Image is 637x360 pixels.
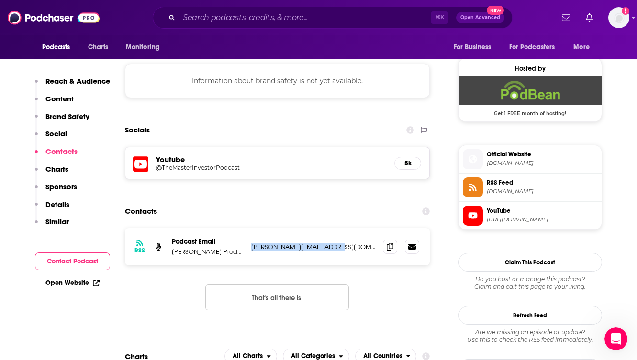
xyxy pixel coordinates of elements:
a: YouTube[URL][DOMAIN_NAME] [463,206,598,226]
a: Podbean Deal: Get 1 FREE month of hosting! [459,76,602,116]
p: Reach & Audience [45,76,110,86]
span: Podcasts [42,41,70,54]
img: Podbean Deal: Get 1 FREE month of hosting! [459,76,602,105]
button: Reach & Audience [35,76,110,94]
div: Search podcasts, credits, & more... [153,7,513,29]
span: Charts [88,41,109,54]
span: All Charts [233,353,263,360]
span: RSS Feed [487,178,598,187]
a: Show notifications dropdown [582,10,597,26]
img: User Profile [608,7,629,28]
span: feed.podbean.com [487,188,598,195]
p: [PERSON_NAME] Productions/ Master Investor Ltd/ [PERSON_NAME] [172,248,244,256]
button: open menu [503,38,569,56]
p: Charts [45,164,68,174]
span: For Podcasters [509,41,555,54]
a: RSS Feed[DOMAIN_NAME] [463,177,598,197]
button: Refresh Feed [458,306,602,325]
p: Brand Safety [45,112,89,121]
span: YouTube [487,207,598,215]
span: For Business [454,41,492,54]
span: Logged in as HughE [608,7,629,28]
span: All Categories [291,353,335,360]
p: Sponsors [45,182,77,191]
p: Details [45,200,69,209]
button: Open AdvancedNew [456,12,504,23]
p: Content [45,94,74,103]
h5: @TheMasterInvestorPodcast [156,164,309,171]
button: Content [35,94,74,112]
button: Sponsors [35,182,77,200]
div: Claim and edit this page to your liking. [458,275,602,291]
span: All Countries [363,353,402,360]
svg: Add a profile image [622,7,629,15]
p: Podcast Email [172,238,244,246]
h5: Youtube [156,155,387,164]
span: Get 1 FREE month of hosting! [459,105,602,117]
span: Do you host or manage this podcast? [458,275,602,283]
span: Open Advanced [460,15,500,20]
button: open menu [567,38,602,56]
a: Charts [82,38,114,56]
span: Monitoring [126,41,160,54]
span: ⌘ K [431,11,448,24]
p: Social [45,129,67,138]
h2: Contacts [125,202,157,220]
div: Are we missing an episode or update? Use this to check the RSS feed immediately. [458,328,602,344]
div: Information about brand safety is not yet available. [125,64,430,98]
span: https://www.youtube.com/@TheMasterInvestorPodcast [487,216,598,223]
img: Podchaser - Follow, Share and Rate Podcasts [8,9,100,27]
button: Claim This Podcast [458,253,602,272]
a: Open Website [45,279,100,287]
button: open menu [447,38,503,56]
span: Official Website [487,150,598,159]
a: Show notifications dropdown [558,10,574,26]
button: Brand Safety [35,112,89,130]
span: More [573,41,590,54]
button: Charts [35,164,68,182]
a: @TheMasterInvestorPodcast [156,164,387,171]
button: Social [35,129,67,147]
iframe: Intercom live chat [604,327,627,350]
h3: RSS [134,247,145,254]
span: TheMasterInvestorPodcast.podbean.com [487,160,598,167]
span: New [487,6,504,15]
button: open menu [119,38,172,56]
button: Details [35,200,69,218]
p: Similar [45,217,69,226]
div: Hosted by [459,65,602,73]
p: [PERSON_NAME][EMAIL_ADDRESS][DOMAIN_NAME] [251,243,376,251]
h2: Socials [125,121,150,139]
input: Search podcasts, credits, & more... [179,10,431,25]
button: Contact Podcast [35,252,110,270]
button: Contacts [35,147,78,164]
button: Show profile menu [608,7,629,28]
button: Nothing here. [205,284,349,310]
a: Official Website[DOMAIN_NAME] [463,149,598,169]
button: Similar [35,217,69,235]
h5: 5k [402,159,413,167]
p: Contacts [45,147,78,156]
button: open menu [35,38,83,56]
